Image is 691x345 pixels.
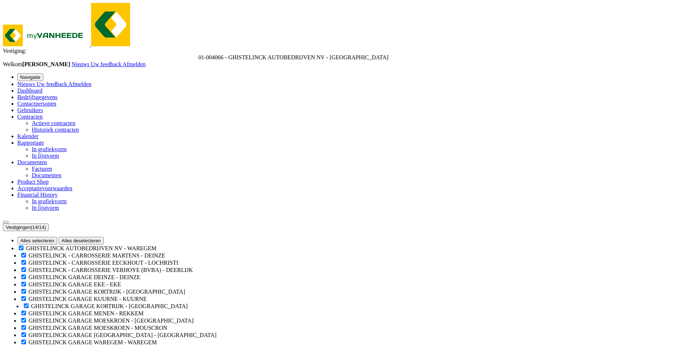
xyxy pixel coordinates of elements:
[29,260,178,266] label: GHISTELINCK - CARROSSERIE EECKHOUT - LOCHRISTI
[91,61,121,67] span: Uw feedback
[32,172,61,178] a: Documenten
[17,107,43,113] a: Gebruikers
[32,198,66,204] a: In grafiekvorm
[17,114,43,120] a: Contracten
[37,81,68,87] a: Uw feedback
[17,81,35,87] span: Nieuws
[29,325,167,331] label: GHISTELINCK GARAGE MOESKROEN - MOUSCRON
[32,146,66,152] a: In grafiekvorm
[22,61,70,67] strong: [PERSON_NAME]
[198,54,389,60] span: 01-004066 - GHISTELINCK AUTOBEDRIJVEN NV - WAREGEM
[17,133,39,139] a: Kalender
[29,281,121,287] label: GHISTELINCK GARAGE EKE - EKE
[17,88,42,94] a: Dashboard
[72,61,89,67] span: Nieuws
[3,25,90,46] img: myVanheede
[31,303,188,309] label: GHISTELINCK GARAGE KORTRIJK - [GEOGRAPHIC_DATA]
[17,185,72,191] a: Acceptatievoorwaarden
[20,74,40,80] span: Navigatie
[91,61,123,67] a: Uw feedback
[17,237,57,244] button: Alles selecteren
[32,205,59,211] a: In lijstvorm
[37,81,67,87] span: Uw feedback
[3,48,26,54] span: Vestiging:
[29,274,140,280] label: GHISTELINCK GARAGE DEINZE - DEINZE
[29,318,193,324] label: GHISTELINCK GARAGE MOESKROEN - [GEOGRAPHIC_DATA]
[31,225,46,230] count: (14/14)
[32,120,75,126] a: Actieve contracten
[17,94,57,100] a: Bedrijfsgegevens
[26,245,156,251] label: GHISTELINCK AUTOBEDRIJVEN NV - WAREGEM
[17,159,47,165] a: Documenten
[32,166,52,172] a: Facturen
[32,153,59,159] a: In lijstvorm
[32,127,79,133] a: Historiek contracten
[72,61,91,67] a: Nieuws
[17,73,43,81] button: Navigatie
[59,237,104,244] button: Alles deselecteren
[3,223,49,231] button: Vestigingen(14/14)
[91,3,130,46] img: myVanheede
[68,81,91,87] a: Afmelden
[29,267,193,273] label: GHISTELINCK - CARROSSERIE VERHOYE (BVBA) - DEERLIJK
[3,61,72,67] span: Welkom
[17,192,58,198] a: Financial History
[29,252,165,259] label: GHISTELINCK - CARROSSERIE MARTENS - DEINZE
[29,289,185,295] label: GHISTELINCK GARAGE KORTRIJK - [GEOGRAPHIC_DATA]
[29,332,216,338] label: GHISTELINCK GARAGE [GEOGRAPHIC_DATA] - [GEOGRAPHIC_DATA]
[123,61,146,67] a: Afmelden
[29,296,147,302] label: GHISTELINCK GARAGE KUURNE - KUURNE
[29,310,143,316] label: GHISTELINCK GARAGE MENEN - REKKEM
[17,81,37,87] a: Nieuws
[17,140,44,146] a: Rapportage
[17,179,49,185] a: Product Shop
[6,225,46,230] span: Vestigingen
[17,101,56,107] a: Contactpersonen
